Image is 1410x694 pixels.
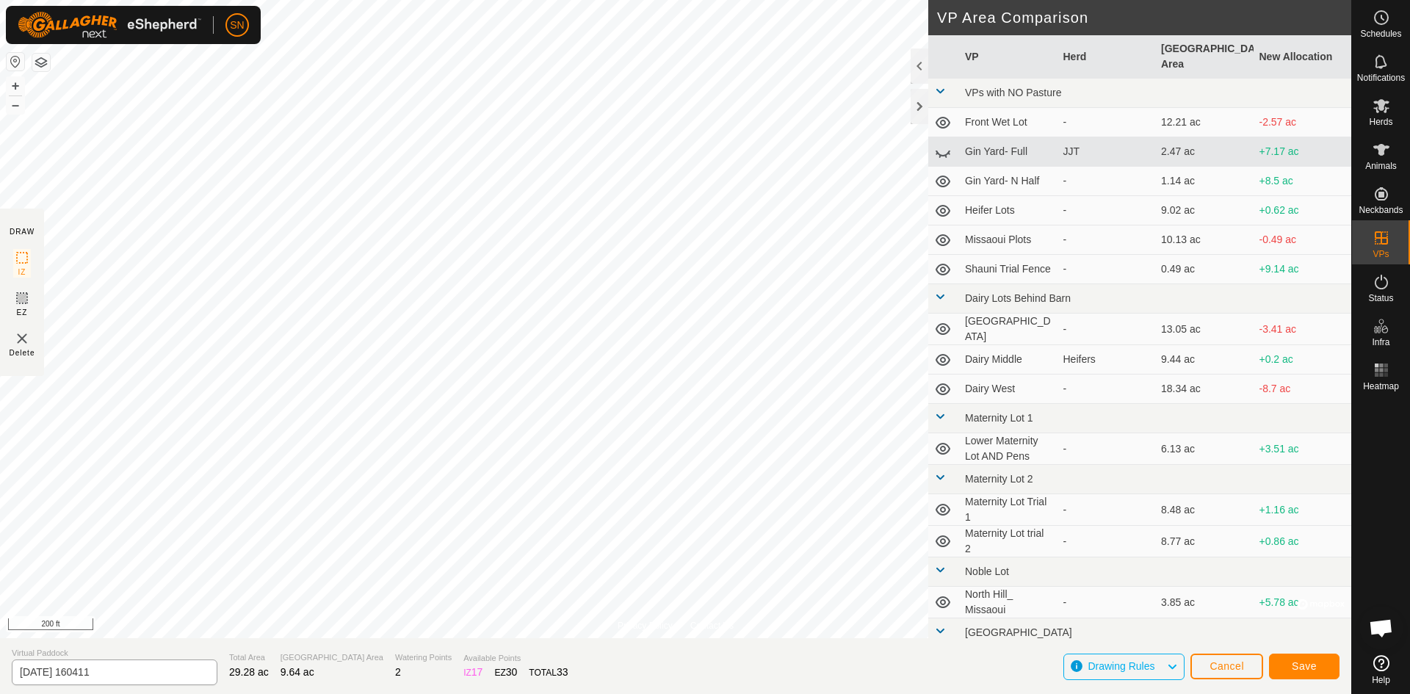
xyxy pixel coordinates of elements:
[1057,35,1156,79] th: Herd
[1254,137,1352,167] td: +7.17 ac
[10,347,35,358] span: Delete
[1254,375,1352,404] td: -8.7 ac
[1063,502,1150,518] div: -
[281,666,314,678] span: 9.64 ac
[229,651,269,664] span: Total Area
[230,18,244,33] span: SN
[32,54,50,71] button: Map Layers
[1373,250,1389,259] span: VPs
[1357,73,1405,82] span: Notifications
[1254,167,1352,196] td: +8.5 ac
[494,665,517,680] div: EZ
[1254,196,1352,225] td: +0.62 ac
[965,565,1009,577] span: Noble Lot
[1155,494,1254,526] td: 8.48 ac
[1063,441,1150,457] div: -
[959,225,1057,255] td: Missaoui Plots
[463,665,482,680] div: IZ
[1088,660,1154,672] span: Drawing Rules
[7,53,24,71] button: Reset Map
[7,96,24,114] button: –
[1369,118,1392,126] span: Herds
[618,619,673,632] a: Privacy Policy
[10,226,35,237] div: DRAW
[1363,382,1399,391] span: Heatmap
[1063,173,1150,189] div: -
[965,412,1033,424] span: Maternity Lot 1
[959,433,1057,465] td: Lower Maternity Lot AND Pens
[1155,587,1254,618] td: 3.85 ac
[12,647,217,659] span: Virtual Paddock
[1063,595,1150,610] div: -
[959,375,1057,404] td: Dairy West
[1254,587,1352,618] td: +5.78 ac
[281,651,383,664] span: [GEOGRAPHIC_DATA] Area
[1190,654,1263,679] button: Cancel
[17,307,28,318] span: EZ
[1155,35,1254,79] th: [GEOGRAPHIC_DATA] Area
[471,666,483,678] span: 17
[1254,225,1352,255] td: -0.49 ac
[18,267,26,278] span: IZ
[965,473,1033,485] span: Maternity Lot 2
[1155,137,1254,167] td: 2.47 ac
[959,345,1057,375] td: Dairy Middle
[1155,167,1254,196] td: 1.14 ac
[1292,660,1317,672] span: Save
[1368,294,1393,303] span: Status
[1155,108,1254,137] td: 12.21 ac
[1063,261,1150,277] div: -
[229,666,269,678] span: 29.28 ac
[1155,255,1254,284] td: 0.49 ac
[529,665,568,680] div: TOTAL
[395,666,401,678] span: 2
[1155,375,1254,404] td: 18.34 ac
[959,314,1057,345] td: [GEOGRAPHIC_DATA]
[1372,676,1390,684] span: Help
[1155,433,1254,465] td: 6.13 ac
[1063,115,1150,130] div: -
[506,666,518,678] span: 30
[959,526,1057,557] td: Maternity Lot trial 2
[1155,314,1254,345] td: 13.05 ac
[1254,433,1352,465] td: +3.51 ac
[965,292,1071,304] span: Dairy Lots Behind Barn
[959,35,1057,79] th: VP
[13,330,31,347] img: VP
[1359,206,1403,214] span: Neckbands
[1360,29,1401,38] span: Schedules
[1063,203,1150,218] div: -
[395,651,452,664] span: Watering Points
[965,626,1072,638] span: [GEOGRAPHIC_DATA]
[1254,526,1352,557] td: +0.86 ac
[959,108,1057,137] td: Front Wet Lot
[1210,660,1244,672] span: Cancel
[965,87,1062,98] span: VPs with NO Pasture
[1254,35,1352,79] th: New Allocation
[959,137,1057,167] td: Gin Yard- Full
[1359,606,1403,650] div: Open chat
[1155,196,1254,225] td: 9.02 ac
[1063,534,1150,549] div: -
[959,196,1057,225] td: Heifer Lots
[1254,255,1352,284] td: +9.14 ac
[1063,232,1150,247] div: -
[1372,338,1389,347] span: Infra
[1155,526,1254,557] td: 8.77 ac
[937,9,1351,26] h2: VP Area Comparison
[1063,322,1150,337] div: -
[1254,314,1352,345] td: -3.41 ac
[1269,654,1339,679] button: Save
[1352,649,1410,690] a: Help
[690,619,734,632] a: Contact Us
[1254,494,1352,526] td: +1.16 ac
[959,167,1057,196] td: Gin Yard- N Half
[557,666,568,678] span: 33
[1365,162,1397,170] span: Animals
[463,652,568,665] span: Available Points
[959,494,1057,526] td: Maternity Lot Trial 1
[959,255,1057,284] td: Shauni Trial Fence
[18,12,201,38] img: Gallagher Logo
[1254,345,1352,375] td: +0.2 ac
[1155,345,1254,375] td: 9.44 ac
